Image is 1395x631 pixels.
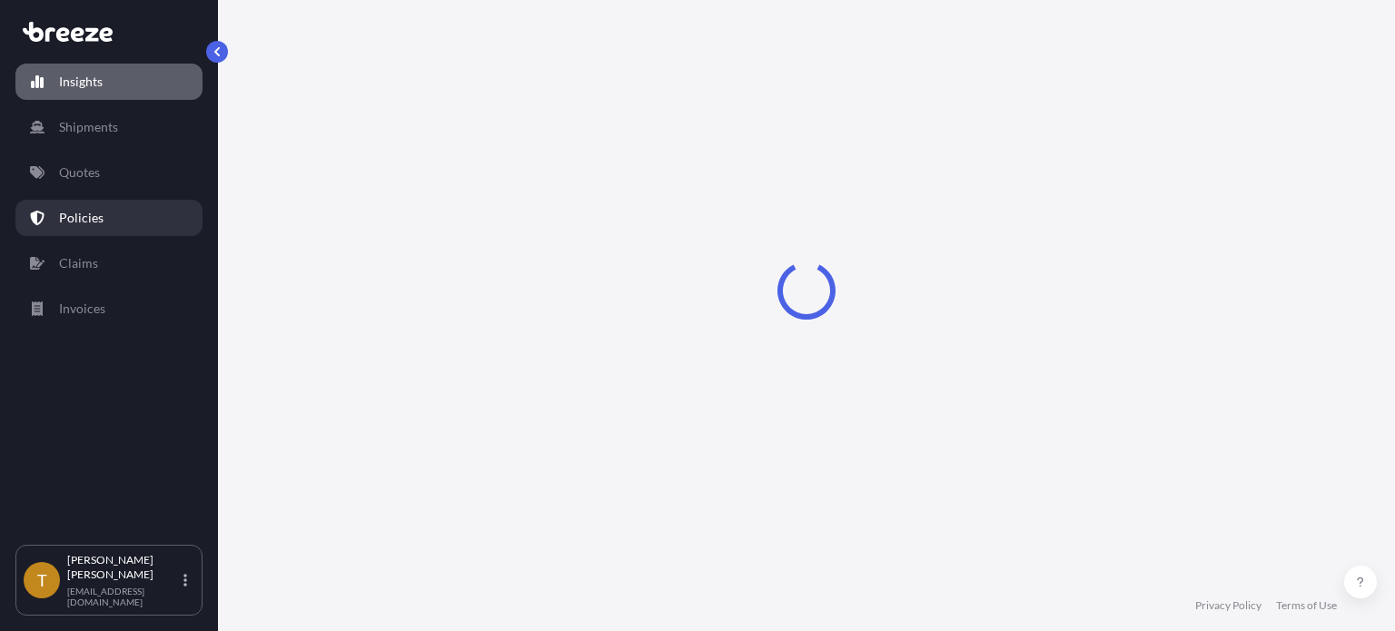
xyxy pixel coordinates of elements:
a: Policies [15,200,203,236]
p: Shipments [59,118,118,136]
p: Insights [59,73,103,91]
a: Shipments [15,109,203,145]
a: Insights [15,64,203,100]
p: Policies [59,209,104,227]
a: Quotes [15,154,203,191]
p: [EMAIL_ADDRESS][DOMAIN_NAME] [67,586,180,607]
a: Claims [15,245,203,281]
span: T [37,571,47,589]
a: Privacy Policy [1195,598,1261,613]
a: Terms of Use [1276,598,1337,613]
p: Quotes [59,163,100,182]
a: Invoices [15,291,203,327]
p: Invoices [59,300,105,318]
p: Claims [59,254,98,272]
p: [PERSON_NAME] [PERSON_NAME] [67,553,180,582]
